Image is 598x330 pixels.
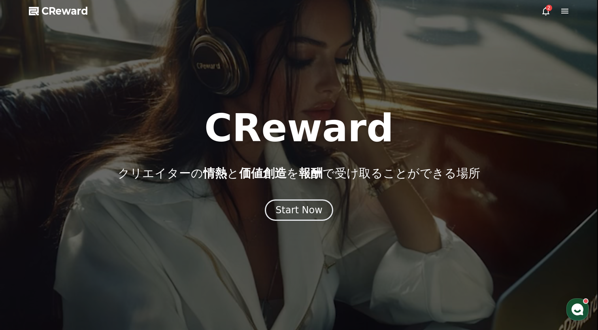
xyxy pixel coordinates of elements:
[203,166,227,180] span: 情熱
[204,109,394,147] h1: CReward
[275,204,323,216] div: Start Now
[541,6,551,16] a: 2
[265,199,333,221] button: Start Now
[265,207,333,215] a: Start Now
[299,166,323,180] span: 報酬
[42,5,88,17] span: CReward
[546,5,552,11] div: 2
[239,166,287,180] span: 価値創造
[118,166,480,180] p: クリエイターの と を で受け取ることができる場所
[29,5,88,17] a: CReward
